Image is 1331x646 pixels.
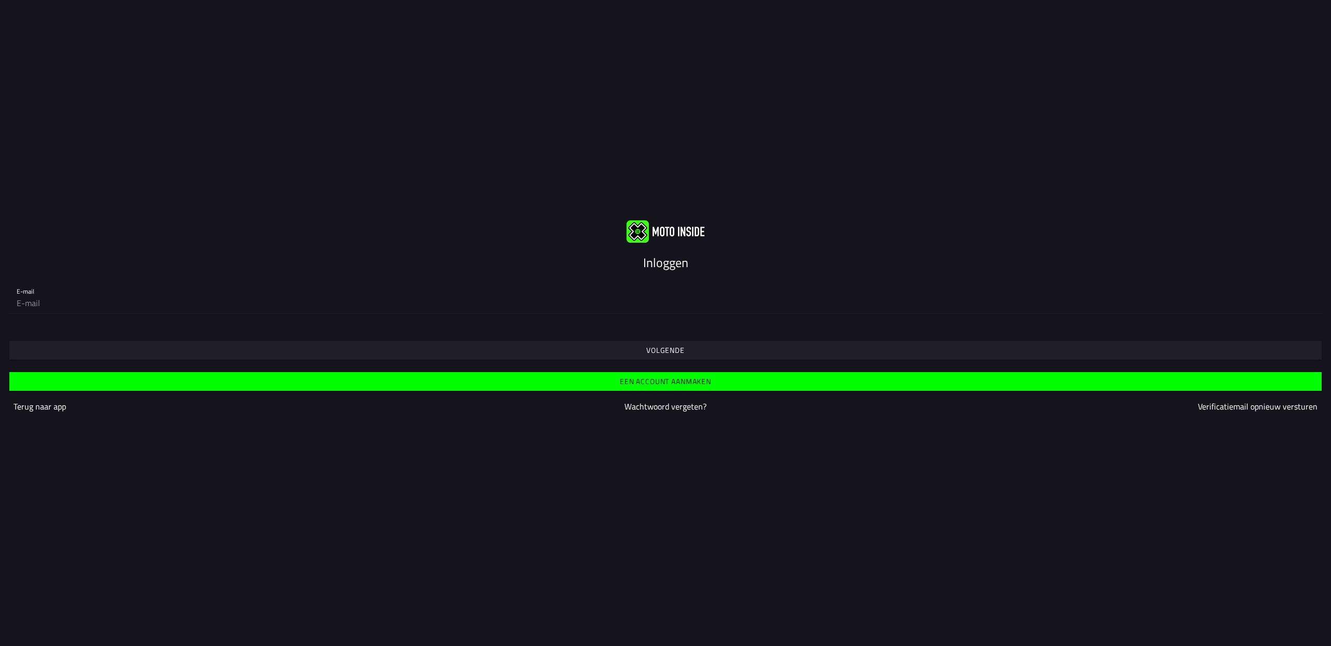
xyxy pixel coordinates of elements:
[646,347,685,354] ion-text: Volgende
[643,253,688,272] ion-text: Inloggen
[1198,400,1317,413] a: Verificatiemail opnieuw versturen
[17,293,1314,313] input: E-mail
[9,372,1322,391] ion-button: Een account aanmaken
[14,400,66,413] a: Terug naar app
[624,400,707,413] a: Wachtwoord vergeten?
